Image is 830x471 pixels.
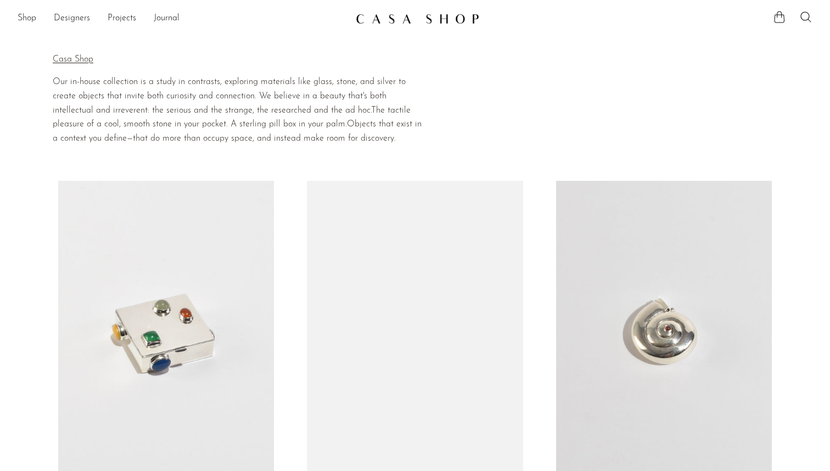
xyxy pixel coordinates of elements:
[18,9,347,28] nav: Desktop navigation
[18,12,36,26] a: Shop
[114,134,118,143] span: fi
[53,75,426,146] div: Page 4
[371,106,380,115] span: Th
[53,77,406,114] span: Our in-house collection is a study in contrasts, exploring materials like glass, stone, and silve...
[53,53,426,67] p: Casa Shop
[108,12,136,26] a: Projects
[154,12,180,26] a: Journal
[54,12,90,26] a: Designers
[118,134,396,143] span: ne—that do more than occupy space, and instead make room for discovery.
[53,120,422,143] span: Objects that exist in a context you de
[18,9,347,28] ul: NEW HEADER MENU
